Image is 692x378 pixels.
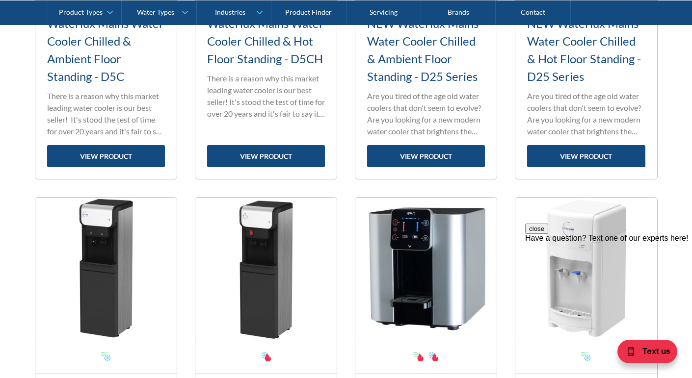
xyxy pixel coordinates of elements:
[35,198,177,339] img: Waterlux Trend Mains Water Cooler Chilled & Ambient Floor Standing - D19C
[47,90,165,137] p: There is a reason why this market leading water cooler is our best seller! It's stood the test of...
[215,8,245,16] div: Industries
[527,145,645,167] a: view product
[515,198,657,339] img: Waterlux Mains Water Cooler Chilled & Ambient Bench Mounted - SD5C
[367,90,485,137] p: Are you tired of the age old water coolers that don't seem to evolve? Are you looking for a new m...
[594,329,692,378] iframe: podium webchat widget bubble
[195,198,337,339] img: Waterlux Trend Mains Water Cooler Chilled And Hot Floor Standing - D19CH
[59,8,103,16] div: Product Types
[137,8,174,16] div: Water Types
[355,198,497,339] img: BIBO Counter Top Boiling, Chilled & Ambient Water Filtration & Purification System
[47,15,165,85] h3: Waterlux Mains Water Cooler Chilled & Ambient Floor Standing - D5C
[527,90,645,137] p: Are you tired of the age old water coolers that don't seem to evolve? Are you looking for a new m...
[367,15,485,85] h3: NEW Waterlux Mains Water Cooler Chilled & Ambient Floor Standing - D25 Series
[527,15,645,85] h3: NEW Waterlux Mains Water Cooler Chilled & Hot Floor Standing - D25 Series
[367,145,485,167] a: view product
[207,145,325,167] a: view product
[207,15,325,68] h3: Waterlux Mains Water Cooler Chilled & Hot Floor Standing - D5CH
[525,224,692,341] iframe: podium webchat widget prompt
[47,145,165,167] a: view product
[207,73,325,120] p: There is a reason why this market leading water cooler is our best seller! It's stood the test of...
